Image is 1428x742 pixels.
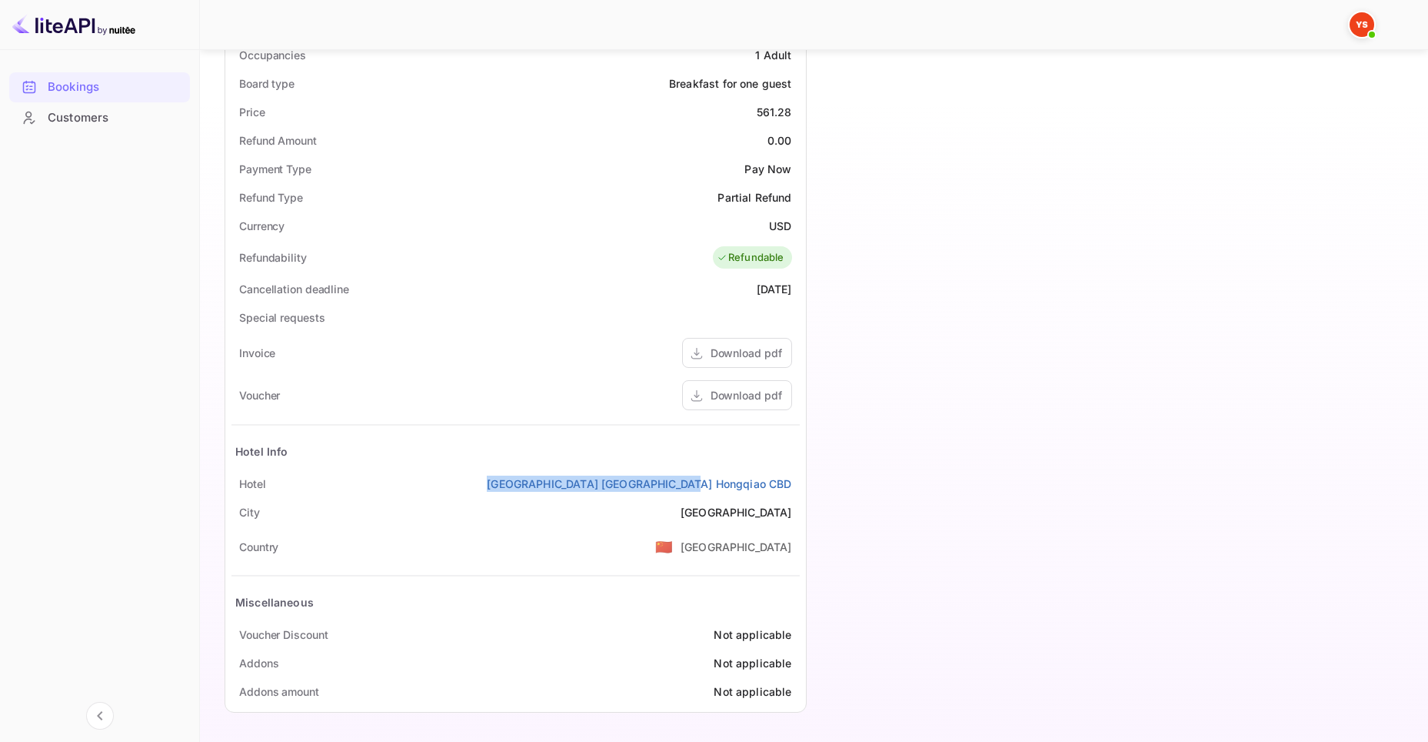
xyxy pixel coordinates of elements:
[681,539,792,555] div: [GEOGRAPHIC_DATA]
[9,103,190,133] div: Customers
[239,504,260,520] div: City
[681,504,792,520] div: [GEOGRAPHIC_DATA]
[9,72,190,101] a: Bookings
[717,250,784,266] div: Refundable
[86,702,114,730] button: Collapse navigation
[714,684,791,700] div: Not applicable
[669,75,791,92] div: Breakfast for one guest
[769,218,791,234] div: USD
[714,655,791,671] div: Not applicable
[235,443,288,460] div: Hotel Info
[239,684,319,700] div: Addons amount
[239,47,306,63] div: Occupancies
[48,109,182,127] div: Customers
[239,539,278,555] div: Country
[757,281,792,297] div: [DATE]
[717,189,791,206] div: Partial Refund
[1350,12,1374,37] img: Yandex Support
[239,218,285,234] div: Currency
[9,103,190,132] a: Customers
[711,345,782,361] div: Download pdf
[714,627,791,643] div: Not applicable
[239,655,278,671] div: Addons
[48,79,182,96] div: Bookings
[239,189,303,206] div: Refund Type
[767,132,792,149] div: 0.00
[235,594,314,610] div: Miscellaneous
[655,533,673,560] span: United States
[9,72,190,102] div: Bookings
[239,249,307,266] div: Refundability
[487,476,791,492] a: [GEOGRAPHIC_DATA] [GEOGRAPHIC_DATA] Hongqiao CBD
[239,281,349,297] div: Cancellation deadline
[757,104,792,120] div: 561.28
[12,12,135,37] img: LiteAPI logo
[239,387,280,403] div: Voucher
[239,476,266,492] div: Hotel
[239,75,295,92] div: Board type
[239,309,325,326] div: Special requests
[239,104,265,120] div: Price
[744,161,791,177] div: Pay Now
[239,345,275,361] div: Invoice
[239,627,328,643] div: Voucher Discount
[755,47,791,63] div: 1 Adult
[239,132,317,149] div: Refund Amount
[711,387,782,403] div: Download pdf
[239,161,311,177] div: Payment Type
